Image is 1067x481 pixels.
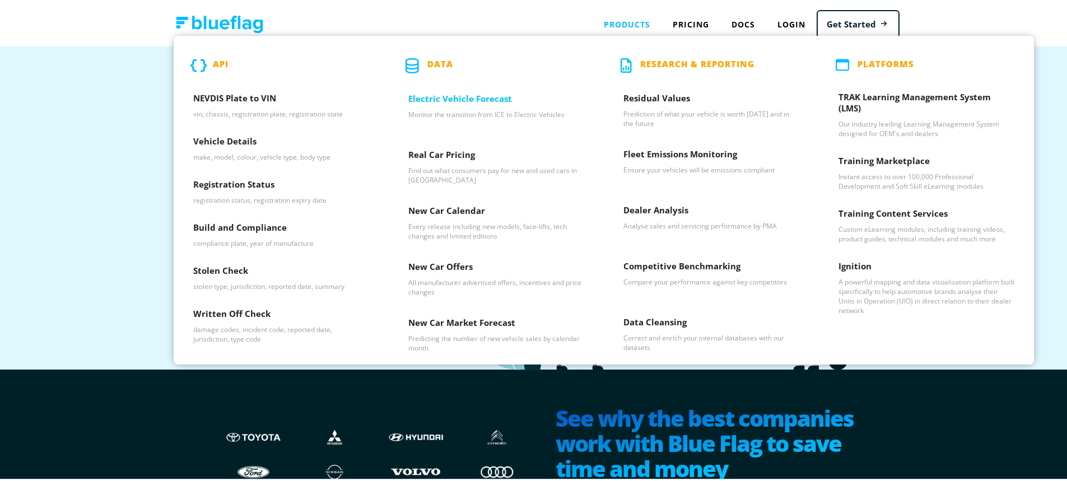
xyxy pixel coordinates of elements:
p: Our industry leading Learning Management System designed for OEM's and dealers [838,118,1014,137]
h3: TRAK Learning Management System (LMS) [838,90,1014,118]
h3: Data Cleansing [623,315,799,331]
img: Volvo logo [386,459,445,480]
h3: Training Marketplace [838,153,1014,170]
img: Toyota logo [224,425,283,446]
h3: Competitive Benchmarking [623,259,799,275]
p: API [213,57,229,72]
p: PLATFORMS [858,57,914,70]
a: Docs [720,11,766,34]
a: Dealer Analysis - Analyse sales and servicing performance by PMA [604,194,819,250]
a: Written Off Check - damage codes, incident code, reported date, jurisdiction, type code [174,298,389,351]
h3: Training Content Services [838,206,1014,223]
h3: New Car Market Forecast [408,315,584,332]
p: Prediction of what your vehicle is worth [DATE] and in the future [623,108,799,127]
p: Correct and enrich your internal databases with our datasets [623,331,799,351]
img: Blue Flag logo [176,14,263,31]
a: Ignition - A powerful mapping and data visualisation platform built specifically to help automoti... [819,250,1034,322]
p: Monitor the transition from ICE to Electric Vehicles [408,108,584,118]
img: Citroen logo [468,425,526,446]
h3: Stolen Check [193,263,369,280]
h3: NEVDIS Plate to VIN [193,91,369,108]
a: Fleet Emissions Monitoring - Ensure your vehicles will be emissions compliant [604,138,819,194]
p: make, model, colour, vehicle type, body type [193,151,369,160]
h3: Dealer Analysis [623,203,799,220]
p: Instant access to over 100,000 Professional Development and Soft Skill eLearning modules [838,170,1014,189]
p: Custom eLearning modules, including training videos, product guides, technical modules and much more [838,223,1014,242]
a: Electric Vehicle Forecast - Monitor the transition from ICE to Electric Vehicles [389,83,604,139]
p: registration status, registration expiry date [193,194,369,203]
p: Research & Reporting [640,57,754,72]
a: New Car Calendar - Every release including new models, face-lifts, tech changes and limited editions [389,195,604,251]
p: compliance plate, year of manufacture [193,237,369,246]
a: Training Content Services - Custom eLearning modules, including training videos, product guides, ... [819,198,1034,250]
p: Ensure your vehicles will be emissions compliant [623,164,799,173]
a: Data Cleansing - Correct and enrich your internal databases with our datasets [604,306,819,362]
p: stolen type, jurisdiction, reported date, summary [193,280,369,289]
img: Nissan logo [305,459,364,480]
a: Residual Values - Prediction of what your vehicle is worth today and in the future [604,82,819,138]
a: Get Started [817,8,900,37]
h3: Written Off Check [193,306,369,323]
img: Mistubishi logo [305,425,364,446]
p: Data [427,57,453,72]
p: All manufacturer advertised offers, incentives and price changes [408,276,584,295]
img: Ford logo [224,459,283,480]
a: Pricing [661,11,720,34]
p: Every release including new models, face-lifts, tech changes and limited editions [408,220,584,239]
a: Stolen Check - stolen type, jurisdiction, reported date, summary [174,255,389,298]
p: vin, chassis, registration plate, registration state [193,108,369,117]
a: New Car Offers - All manufacturer advertised offers, incentives and price changes [389,251,604,307]
p: Compare your performance against key competitors [623,275,799,285]
a: Build and Compliance - compliance plate, year of manufacture [174,212,389,255]
div: Products [593,11,661,34]
a: NEVDIS Plate to VIN - vin, chassis, registration plate, registration state [174,82,389,125]
p: Find out what consumers pay for new and used cars in [GEOGRAPHIC_DATA] [408,164,584,183]
h3: Residual Values [623,91,799,108]
h3: Registration Status [193,177,369,194]
h3: New Car Calendar [408,203,584,220]
a: New Car Market Forecast - Predicting the number of new vehicle sales by calendar month [389,307,604,363]
a: Training Marketplace - Instant access to over 100,000 Professional Development and Soft Skill eLe... [819,145,1034,198]
a: Vehicle Details - make, model, colour, vehicle type, body type [174,125,389,169]
a: Real Car Pricing - Find out what consumers pay for new and used cars in Australia [389,139,604,195]
p: Analyse sales and servicing performance by PMA [623,220,799,229]
h3: Build and Compliance [193,220,369,237]
h3: Electric Vehicle Forecast [408,91,584,108]
a: Competitive Benchmarking - Compare your performance against key competitors [604,250,819,306]
img: Hyundai logo [386,425,445,446]
a: Login to Blue Flag application [766,11,817,34]
h3: Ignition [838,259,1014,275]
img: Audi logo [468,459,526,480]
h3: Vehicle Details [193,134,369,151]
h3: Fleet Emissions Monitoring [623,147,799,164]
p: Predicting the number of new vehicle sales by calendar month [408,332,584,351]
p: damage codes, incident code, reported date, jurisdiction, type code [193,323,369,342]
p: A powerful mapping and data visualisation platform built specifically to help automotive brands a... [838,275,1014,314]
a: Registration Status - registration status, registration expiry date [174,169,389,212]
h3: New Car Offers [408,259,584,276]
a: TRAK Learning Management System (LMS) - Our industry leading Learning Management System designed ... [819,81,1034,145]
h3: Real Car Pricing [408,147,584,164]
